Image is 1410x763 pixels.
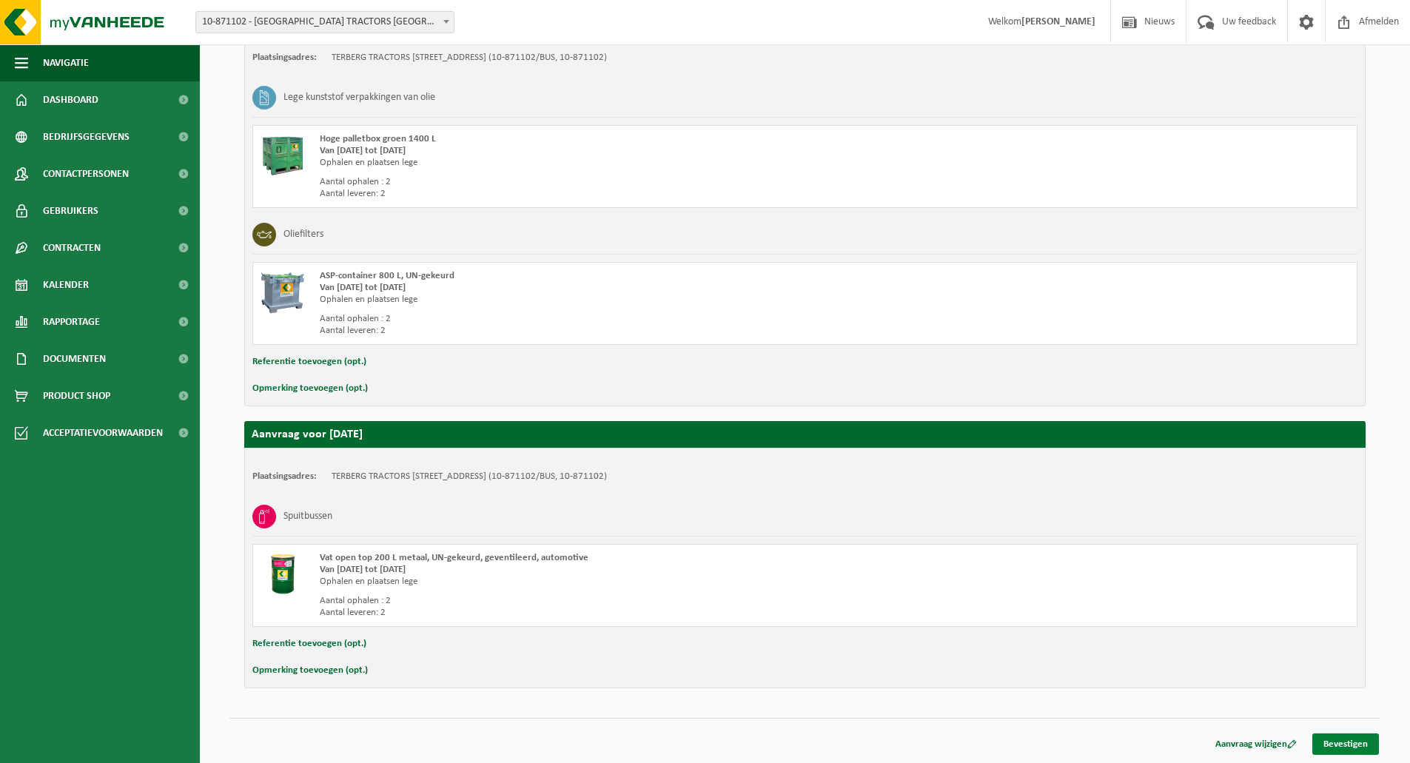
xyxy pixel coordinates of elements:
span: Documenten [43,340,106,377]
strong: Aanvraag voor [DATE] [252,428,363,440]
span: Navigatie [43,44,89,81]
div: Ophalen en plaatsen lege [320,576,865,588]
img: PB-AP-0800-MET-02-01.png [261,270,305,315]
div: Aantal ophalen : 2 [320,313,865,325]
strong: Plaatsingsadres: [252,471,317,481]
h3: Lege kunststof verpakkingen van olie [283,86,435,110]
span: Contactpersonen [43,155,129,192]
div: Aantal leveren: 2 [320,325,865,337]
button: Referentie toevoegen (opt.) [252,352,366,372]
span: Bedrijfsgegevens [43,118,130,155]
span: Hoge palletbox groen 1400 L [320,134,436,144]
span: Gebruikers [43,192,98,229]
span: Product Shop [43,377,110,414]
span: Dashboard [43,81,98,118]
span: 10-871102 - TERBERG TRACTORS BELGIUM - DESTELDONK [196,12,454,33]
span: ASP-container 800 L, UN-gekeurd [320,271,454,280]
a: Bevestigen [1312,733,1379,755]
span: Kalender [43,266,89,303]
td: TERBERG TRACTORS [STREET_ADDRESS] (10-871102/BUS, 10-871102) [332,471,607,483]
strong: Van [DATE] tot [DATE] [320,146,406,155]
img: PB-OT-0200-MET-00-32.png [261,552,305,596]
span: Contracten [43,229,101,266]
span: Vat open top 200 L metaal, UN-gekeurd, geventileerd, automotive [320,553,588,562]
span: 10-871102 - TERBERG TRACTORS BELGIUM - DESTELDONK [195,11,454,33]
div: Aantal ophalen : 2 [320,176,865,188]
span: Rapportage [43,303,100,340]
div: Ophalen en plaatsen lege [320,294,865,306]
div: Ophalen en plaatsen lege [320,157,865,169]
button: Opmerking toevoegen (opt.) [252,379,368,398]
strong: [PERSON_NAME] [1021,16,1095,27]
a: Aanvraag wijzigen [1204,733,1308,755]
strong: Van [DATE] tot [DATE] [320,283,406,292]
button: Referentie toevoegen (opt.) [252,634,366,653]
td: TERBERG TRACTORS [STREET_ADDRESS] (10-871102/BUS, 10-871102) [332,52,607,64]
div: Aantal ophalen : 2 [320,595,865,607]
button: Opmerking toevoegen (opt.) [252,661,368,680]
span: Acceptatievoorwaarden [43,414,163,451]
div: Aantal leveren: 2 [320,188,865,200]
strong: Van [DATE] tot [DATE] [320,565,406,574]
strong: Plaatsingsadres: [252,53,317,62]
h3: Oliefilters [283,223,323,246]
h3: Spuitbussen [283,505,332,528]
img: PB-HB-1400-HPE-GN-01.png [261,133,305,178]
div: Aantal leveren: 2 [320,607,865,619]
